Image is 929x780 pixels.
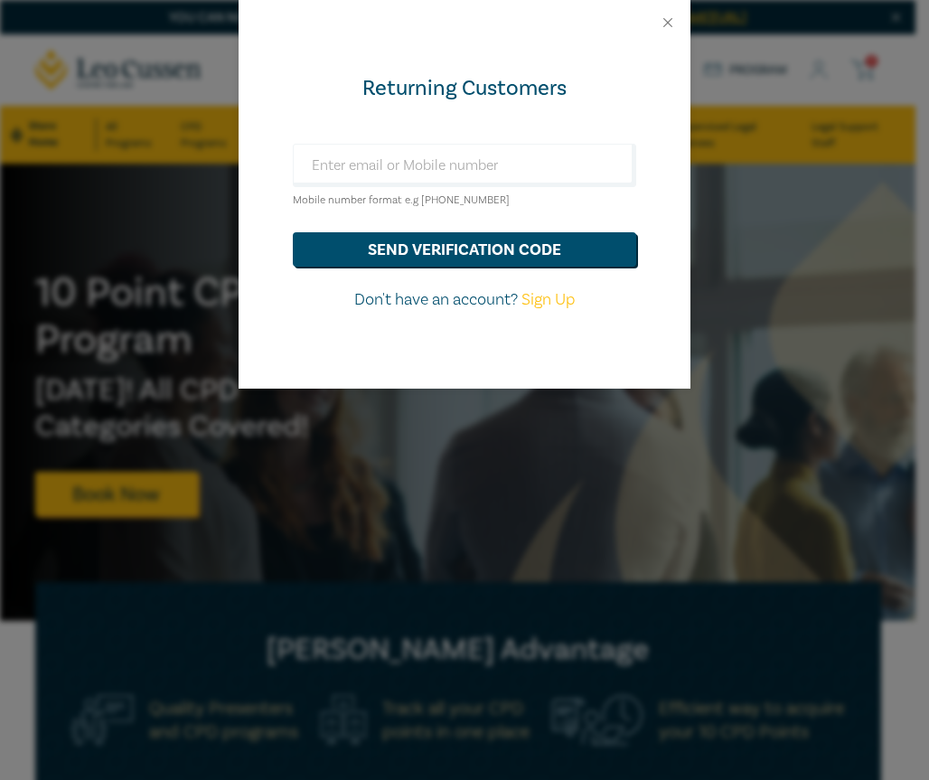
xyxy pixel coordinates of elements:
p: Don't have an account? [293,288,636,312]
button: send verification code [293,232,636,267]
a: Sign Up [521,289,575,310]
button: Close [660,14,676,31]
div: Returning Customers [293,74,636,103]
input: Enter email or Mobile number [293,144,636,187]
small: Mobile number format e.g [PHONE_NUMBER] [293,193,510,207]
